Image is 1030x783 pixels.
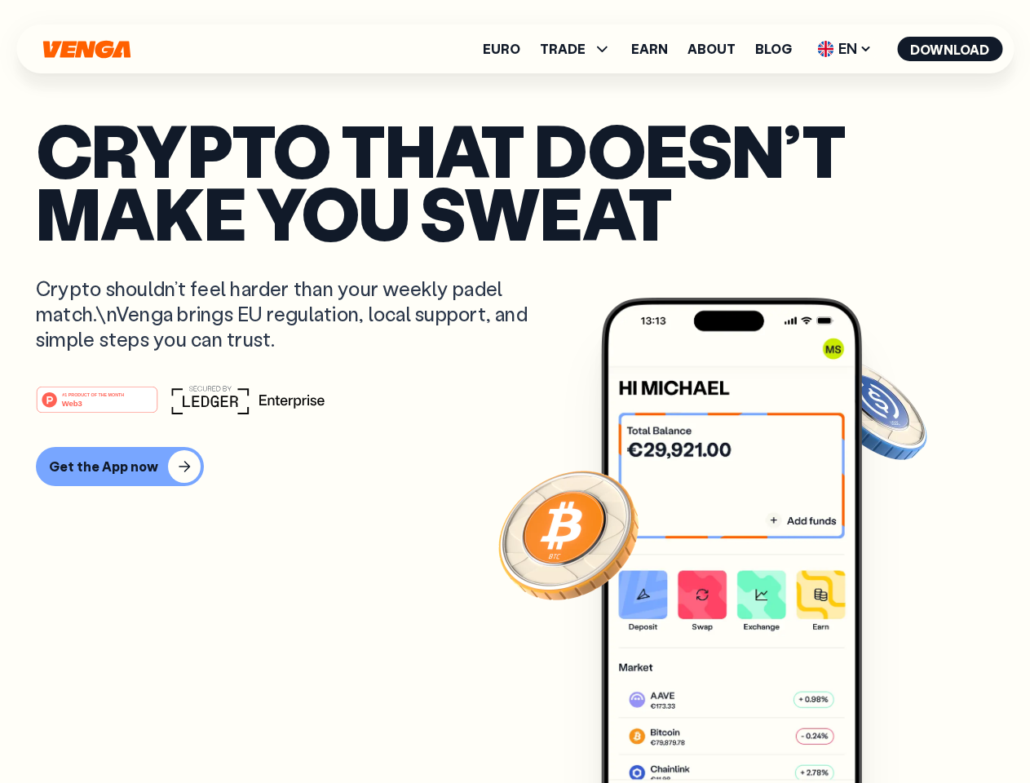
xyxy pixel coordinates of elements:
button: Get the App now [36,447,204,486]
a: Blog [755,42,792,55]
img: USDC coin [813,351,931,468]
button: Download [897,37,1002,61]
svg: Home [41,40,132,59]
img: Bitcoin [495,461,642,608]
p: Crypto shouldn’t feel harder than your weekly padel match.\nVenga brings EU regulation, local sup... [36,276,551,352]
tspan: #1 PRODUCT OF THE MONTH [62,391,124,396]
img: flag-uk [817,41,833,57]
span: TRADE [540,39,612,59]
span: TRADE [540,42,586,55]
span: EN [811,36,877,62]
a: Earn [631,42,668,55]
a: Euro [483,42,520,55]
a: #1 PRODUCT OF THE MONTHWeb3 [36,396,158,417]
tspan: Web3 [62,398,82,407]
a: About [687,42,736,55]
a: Get the App now [36,447,994,486]
p: Crypto that doesn’t make you sweat [36,118,994,243]
div: Get the App now [49,458,158,475]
